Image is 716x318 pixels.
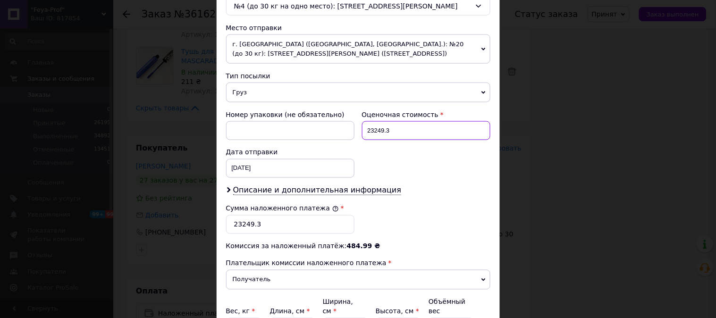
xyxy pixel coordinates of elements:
[226,242,490,251] div: Комиссия за наложенный платёж:
[226,308,255,315] label: Вес, кг
[226,259,387,267] span: Плательщик комиссии наложенного платежа
[347,243,380,250] span: 484.99 ₴
[270,308,310,315] label: Длина, см
[226,110,354,119] div: Номер упаковки (не обязательно)
[233,186,402,195] span: Описание и дополнительная информация
[362,110,490,119] div: Оценочная стоимость
[226,34,490,64] span: г. [GEOGRAPHIC_DATA] ([GEOGRAPHIC_DATA], [GEOGRAPHIC_DATA].): №20 (до 30 кг): [STREET_ADDRESS][PE...
[226,24,282,32] span: Место отправки
[226,270,490,290] span: Получатель
[226,72,270,80] span: Тип посылки
[376,308,419,315] label: Высота, см
[226,205,339,212] label: Сумма наложенного платежа
[226,148,354,157] div: Дата отправки
[429,297,474,316] div: Объёмный вес
[226,83,490,102] span: Груз
[323,298,353,315] label: Ширина, см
